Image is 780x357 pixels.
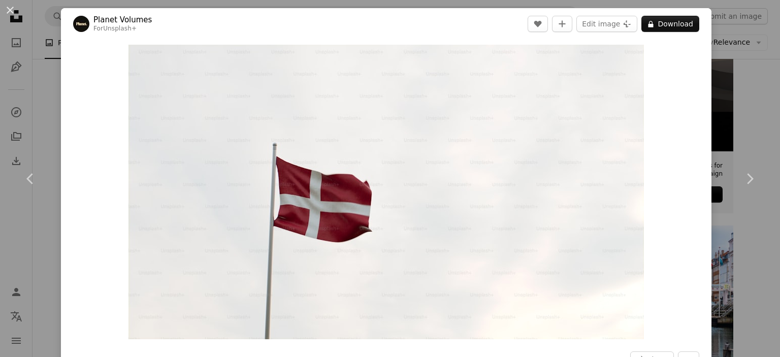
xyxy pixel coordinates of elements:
div: For [93,25,152,33]
button: Like [528,16,548,32]
button: Zoom in on this image [128,45,644,339]
button: Download [641,16,699,32]
a: Planet Volumes [93,15,152,25]
img: Go to Planet Volumes's profile [73,16,89,32]
button: Edit image [576,16,637,32]
a: Next [719,130,780,228]
img: a flag flying in the wind on a cloudy day [128,45,644,339]
button: Add to Collection [552,16,572,32]
a: Unsplash+ [103,25,137,32]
